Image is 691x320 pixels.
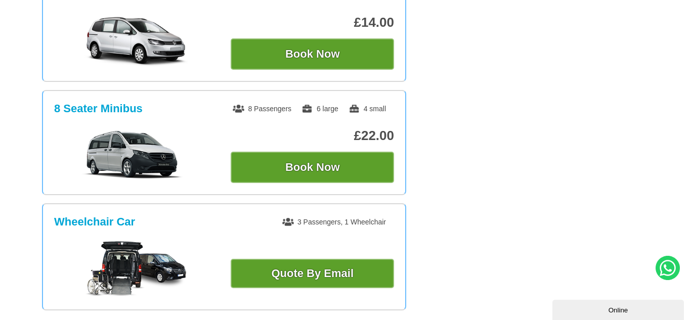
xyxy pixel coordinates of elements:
h3: Wheelchair Car [54,215,135,228]
p: £22.00 [231,128,394,144]
span: 6 large [301,105,338,113]
img: Wheelchair Car [85,241,186,297]
span: 4 small [349,105,386,113]
span: 8 Passengers [233,105,291,113]
p: £14.00 [231,15,394,30]
button: Book Now [231,152,394,183]
span: 3 Passengers, 1 Wheelchair [282,218,386,226]
button: Book Now [231,38,394,70]
img: 8 Seater Minibus [60,129,212,180]
a: Quote By Email [231,259,394,288]
img: MPV + [60,16,212,67]
h3: 8 Seater Minibus [54,102,143,115]
iframe: chat widget [552,298,686,320]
